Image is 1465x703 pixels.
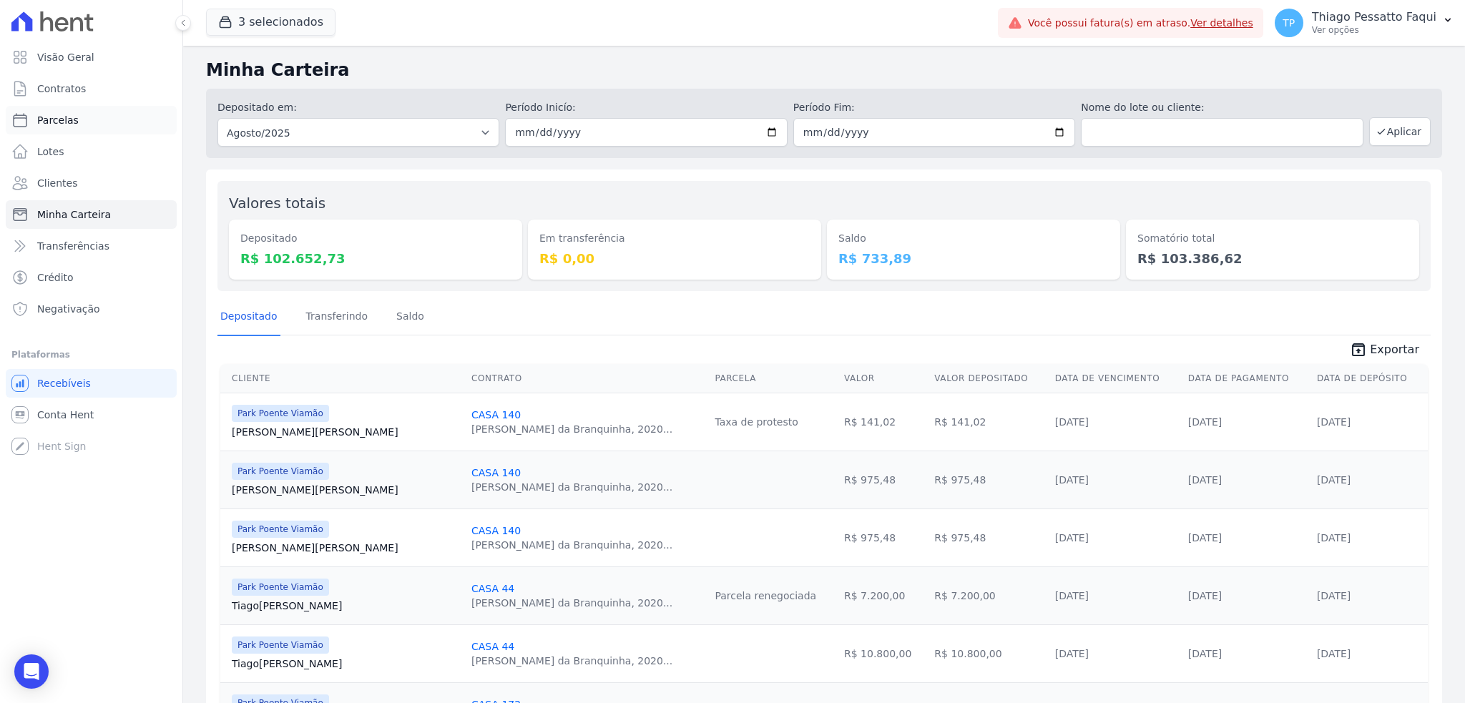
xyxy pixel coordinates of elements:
[6,295,177,323] a: Negativação
[1263,3,1465,43] button: TP Thiago Pessatto Faqui Ver opções
[37,270,74,285] span: Crédito
[303,299,371,336] a: Transferindo
[1055,532,1089,544] a: [DATE]
[838,231,1109,246] dt: Saldo
[929,451,1049,508] td: R$ 975,48
[37,82,86,96] span: Contratos
[11,346,171,363] div: Plataformas
[709,364,838,393] th: Parcela
[217,102,297,113] label: Depositado em:
[1188,590,1222,601] a: [DATE]
[838,451,929,508] td: R$ 975,48
[466,364,709,393] th: Contrato
[37,302,100,316] span: Negativação
[505,100,787,115] label: Período Inicío:
[232,541,460,555] a: [PERSON_NAME][PERSON_NAME]
[1055,590,1089,601] a: [DATE]
[471,525,521,536] a: CASA 140
[232,657,460,671] a: Tiago[PERSON_NAME]
[232,425,460,439] a: [PERSON_NAME][PERSON_NAME]
[1049,364,1182,393] th: Data de Vencimento
[929,624,1049,682] td: R$ 10.800,00
[232,463,329,480] span: Park Poente Viamão
[1311,364,1428,393] th: Data de Depósito
[1182,364,1311,393] th: Data de Pagamento
[232,599,460,613] a: Tiago[PERSON_NAME]
[1283,18,1295,28] span: TP
[1317,532,1351,544] a: [DATE]
[6,74,177,103] a: Contratos
[232,405,329,422] span: Park Poente Viamão
[1137,231,1408,246] dt: Somatório total
[232,521,329,538] span: Park Poente Viamão
[1137,249,1408,268] dd: R$ 103.386,62
[37,113,79,127] span: Parcelas
[838,624,929,682] td: R$ 10.800,00
[14,654,49,689] div: Open Intercom Messenger
[6,232,177,260] a: Transferências
[6,106,177,134] a: Parcelas
[206,57,1442,83] h2: Minha Carteira
[1188,474,1222,486] a: [DATE]
[1190,17,1253,29] a: Ver detalhes
[471,538,672,552] div: [PERSON_NAME] da Branquinha, 2020...
[1055,416,1089,428] a: [DATE]
[1055,648,1089,659] a: [DATE]
[1188,532,1222,544] a: [DATE]
[471,422,672,436] div: [PERSON_NAME] da Branquinha, 2020...
[1370,341,1419,358] span: Exportar
[37,239,109,253] span: Transferências
[471,596,672,610] div: [PERSON_NAME] da Branquinha, 2020...
[838,566,929,624] td: R$ 7.200,00
[1369,117,1431,146] button: Aplicar
[929,393,1049,451] td: R$ 141,02
[1055,474,1089,486] a: [DATE]
[929,364,1049,393] th: Valor Depositado
[1188,416,1222,428] a: [DATE]
[1317,648,1351,659] a: [DATE]
[1081,100,1363,115] label: Nome do lote ou cliente:
[6,369,177,398] a: Recebíveis
[240,249,511,268] dd: R$ 102.652,73
[539,231,810,246] dt: Em transferência
[471,654,672,668] div: [PERSON_NAME] da Branquinha, 2020...
[929,508,1049,566] td: R$ 975,48
[393,299,427,336] a: Saldo
[229,195,325,212] label: Valores totais
[471,467,521,478] a: CASA 140
[1028,16,1253,31] span: Você possui fatura(s) em atraso.
[715,590,816,601] a: Parcela renegociada
[1317,590,1351,601] a: [DATE]
[240,231,511,246] dt: Depositado
[6,263,177,292] a: Crédito
[232,636,329,654] span: Park Poente Viamão
[1317,474,1351,486] a: [DATE]
[1350,341,1367,358] i: unarchive
[6,200,177,229] a: Minha Carteira
[793,100,1075,115] label: Período Fim:
[838,249,1109,268] dd: R$ 733,89
[232,483,460,497] a: [PERSON_NAME][PERSON_NAME]
[471,641,514,652] a: CASA 44
[6,43,177,72] a: Visão Geral
[1317,416,1351,428] a: [DATE]
[838,393,929,451] td: R$ 141,02
[37,408,94,422] span: Conta Hent
[37,50,94,64] span: Visão Geral
[929,566,1049,624] td: R$ 7.200,00
[220,364,466,393] th: Cliente
[838,364,929,393] th: Valor
[1312,10,1436,24] p: Thiago Pessatto Faqui
[206,9,335,36] button: 3 selecionados
[217,299,280,336] a: Depositado
[715,416,798,428] a: Taxa de protesto
[232,579,329,596] span: Park Poente Viamão
[37,144,64,159] span: Lotes
[37,176,77,190] span: Clientes
[539,249,810,268] dd: R$ 0,00
[6,137,177,166] a: Lotes
[471,409,521,421] a: CASA 140
[471,583,514,594] a: CASA 44
[1312,24,1436,36] p: Ver opções
[1338,341,1431,361] a: unarchive Exportar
